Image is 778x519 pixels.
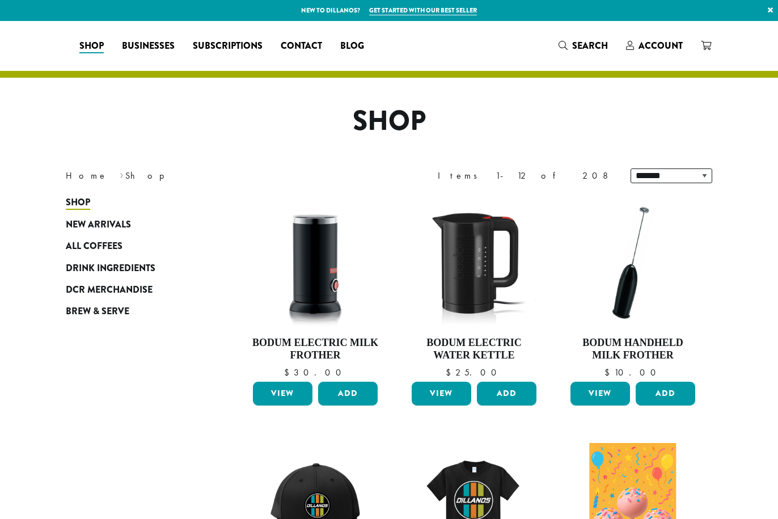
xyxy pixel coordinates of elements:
span: $ [604,366,614,378]
a: Get started with our best seller [369,6,477,15]
a: New Arrivals [66,214,202,235]
h4: Bodum Electric Water Kettle [409,337,539,361]
a: Shop [70,37,113,55]
a: Bodum Electric Water Kettle $25.00 [409,197,539,377]
a: Home [66,170,108,182]
a: View [412,382,471,406]
button: Add [636,382,695,406]
nav: Breadcrumb [66,169,372,183]
a: Search [549,36,617,55]
button: Add [318,382,378,406]
bdi: 10.00 [604,366,661,378]
img: DP3954.01-002.png [250,197,380,328]
a: DCR Merchandise [66,279,202,301]
span: Blog [340,39,364,53]
span: Shop [66,196,90,210]
span: Search [572,39,608,52]
span: $ [446,366,455,378]
span: › [120,165,124,183]
span: Drink Ingredients [66,261,155,276]
span: All Coffees [66,239,122,254]
a: Drink Ingredients [66,257,202,279]
span: $ [284,366,294,378]
span: Subscriptions [193,39,263,53]
a: All Coffees [66,235,202,257]
h4: Bodum Electric Milk Frother [250,337,380,361]
a: Brew & Serve [66,301,202,322]
span: Contact [281,39,322,53]
button: Add [477,382,536,406]
span: Brew & Serve [66,305,129,319]
bdi: 30.00 [284,366,346,378]
span: Shop [79,39,104,53]
a: View [253,382,312,406]
span: DCR Merchandise [66,283,153,297]
span: Account [639,39,683,52]
a: Bodum Electric Milk Frother $30.00 [250,197,380,377]
span: Businesses [122,39,175,53]
a: View [570,382,630,406]
a: Bodum Handheld Milk Frother $10.00 [568,197,698,377]
h1: Shop [57,105,721,138]
bdi: 25.00 [446,366,502,378]
h4: Bodum Handheld Milk Frother [568,337,698,361]
div: Items 1-12 of 208 [438,169,614,183]
a: Shop [66,192,202,213]
img: DP3955.01.png [409,197,539,328]
img: DP3927.01-002.png [568,197,698,328]
span: New Arrivals [66,218,131,232]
